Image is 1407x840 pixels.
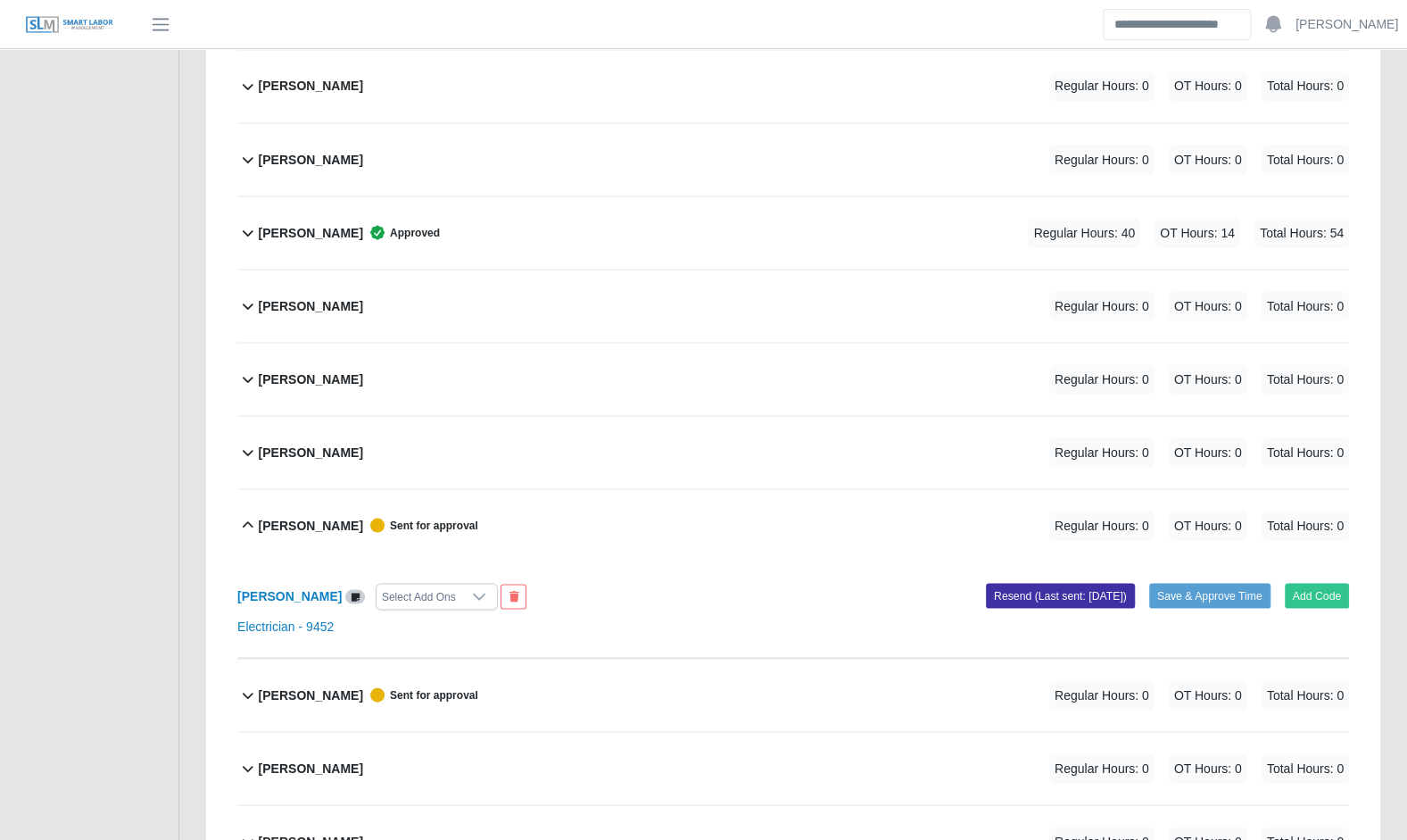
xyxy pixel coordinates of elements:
[501,584,526,609] button: End Worker & Remove from the Timesheet
[363,687,478,702] span: Sent for approval
[237,50,1349,122] button: [PERSON_NAME] Regular Hours: 0 OT Hours: 0 Total Hours: 0
[237,732,1349,804] button: [PERSON_NAME] Regular Hours: 0 OT Hours: 0 Total Hours: 0
[1295,15,1398,34] a: [PERSON_NAME]
[1262,71,1349,101] span: Total Hours: 0
[1169,145,1247,174] span: OT Hours: 0
[1254,218,1349,247] span: Total Hours: 54
[237,123,1349,195] button: [PERSON_NAME] Regular Hours: 0 OT Hours: 0 Total Hours: 0
[1049,291,1155,320] span: Regular Hours: 0
[1049,680,1155,710] span: Regular Hours: 0
[259,77,363,96] b: [PERSON_NAME]
[25,15,114,35] img: SLM Logo
[1169,291,1247,320] span: OT Hours: 0
[345,588,365,603] a: View/Edit Notes
[259,150,363,169] b: [PERSON_NAME]
[1169,753,1247,783] span: OT Hours: 0
[1262,364,1349,394] span: Total Hours: 0
[1285,583,1350,608] button: Add Code
[259,686,363,704] b: [PERSON_NAME]
[1169,364,1247,394] span: OT Hours: 0
[259,516,363,535] b: [PERSON_NAME]
[1169,511,1247,540] span: OT Hours: 0
[1028,218,1140,247] span: Regular Hours: 40
[237,588,342,603] a: [PERSON_NAME]
[259,223,363,242] b: [PERSON_NAME]
[237,619,334,633] a: Electrician - 9452
[259,296,363,315] b: [PERSON_NAME]
[259,370,363,388] b: [PERSON_NAME]
[1049,364,1155,394] span: Regular Hours: 0
[1155,218,1240,247] span: OT Hours: 14
[1262,511,1349,540] span: Total Hours: 0
[1262,753,1349,783] span: Total Hours: 0
[237,270,1349,342] button: [PERSON_NAME] Regular Hours: 0 OT Hours: 0 Total Hours: 0
[1049,437,1155,467] span: Regular Hours: 0
[1049,753,1155,783] span: Regular Hours: 0
[237,659,1349,731] button: [PERSON_NAME] Sent for approval Regular Hours: 0 OT Hours: 0 Total Hours: 0
[237,343,1349,415] button: [PERSON_NAME] Regular Hours: 0 OT Hours: 0 Total Hours: 0
[377,584,461,609] div: Select Add Ons
[1149,583,1270,608] button: Save & Approve Time
[363,223,440,241] span: Approved
[1262,680,1349,710] span: Total Hours: 0
[1049,145,1155,174] span: Regular Hours: 0
[363,518,478,532] span: Sent for approval
[237,416,1349,488] button: [PERSON_NAME] Regular Hours: 0 OT Hours: 0 Total Hours: 0
[237,489,1349,561] button: [PERSON_NAME] Sent for approval Regular Hours: 0 OT Hours: 0 Total Hours: 0
[1103,9,1251,40] input: Search
[237,196,1349,269] button: [PERSON_NAME] Approved Regular Hours: 40 OT Hours: 14 Total Hours: 54
[1262,291,1349,320] span: Total Hours: 0
[1262,437,1349,467] span: Total Hours: 0
[259,759,363,778] b: [PERSON_NAME]
[1049,71,1155,101] span: Regular Hours: 0
[1169,680,1247,710] span: OT Hours: 0
[1049,511,1155,540] span: Regular Hours: 0
[1169,437,1247,467] span: OT Hours: 0
[259,443,363,462] b: [PERSON_NAME]
[1169,71,1247,101] span: OT Hours: 0
[1262,145,1349,174] span: Total Hours: 0
[986,583,1135,608] button: Resend (Last sent: [DATE])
